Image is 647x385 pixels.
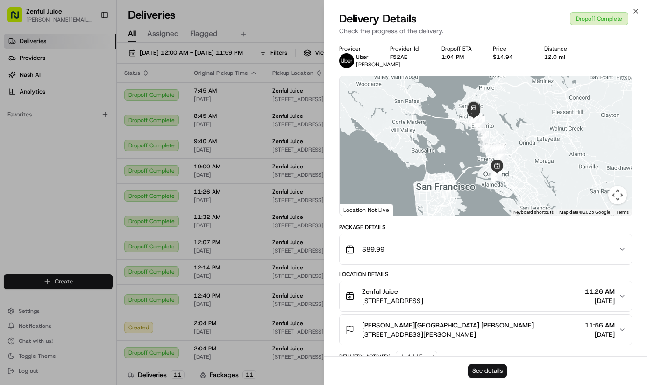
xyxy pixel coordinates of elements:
p: Welcome 👋 [9,37,170,52]
img: 1736555255976-a54dd68f-1ca7-489b-9aae-adbdc363a1c4 [9,89,26,106]
button: [PERSON_NAME][GEOGRAPHIC_DATA] [PERSON_NAME][STREET_ADDRESS][PERSON_NAME]11:56 AM[DATE] [340,315,632,345]
img: 1736555255976-a54dd68f-1ca7-489b-9aae-adbdc363a1c4 [19,145,26,153]
img: uber-new-logo.jpeg [339,53,354,68]
span: [STREET_ADDRESS] [362,296,423,305]
div: Location Not Live [340,204,393,216]
a: 💻API Documentation [75,205,154,222]
a: Powered byPylon [66,232,113,239]
p: Check the progress of the delivery. [339,26,633,36]
button: Map camera controls [608,186,627,204]
button: See details [468,364,507,378]
span: [PERSON_NAME] [356,61,400,68]
button: Zenful Juice[STREET_ADDRESS]11:26 AM[DATE] [340,281,632,311]
div: Distance [544,45,581,52]
span: 11:26 AM [585,287,615,296]
div: 29 [475,127,492,145]
div: 1:04 PM [441,53,478,61]
img: 1724597045416-56b7ee45-8013-43a0-a6f9-03cb97ddad50 [20,89,36,106]
div: Provider Id [390,45,427,52]
span: Knowledge Base [19,209,71,218]
button: See all [145,120,170,131]
span: Delivery Details [339,11,417,26]
span: [DATE] [585,296,615,305]
a: Open this area in Google Maps (opens a new window) [342,203,373,216]
div: 💻 [79,210,86,218]
button: $89.99 [340,234,632,264]
div: 28 [476,138,494,155]
div: Price [493,45,529,52]
button: F52AE [390,53,407,61]
div: 15 [485,163,503,181]
div: Past conversations [9,122,63,129]
span: [PERSON_NAME][GEOGRAPHIC_DATA] [PERSON_NAME] [362,320,534,330]
img: Google [342,203,373,216]
img: 1736555255976-a54dd68f-1ca7-489b-9aae-adbdc363a1c4 [19,171,26,178]
span: 11:56 AM [585,320,615,330]
button: Start new chat [159,92,170,103]
img: Angelique Valdez [9,161,24,176]
div: Delivery Activity [339,353,390,360]
a: 📗Knowledge Base [6,205,75,222]
div: Dropoff ETA [441,45,478,52]
div: 23 [490,139,507,157]
button: Add Event [396,351,437,362]
span: [STREET_ADDRESS][PERSON_NAME] [362,330,534,339]
div: 12.0 mi [544,53,581,61]
a: Terms (opens in new tab) [616,210,629,215]
span: API Documentation [88,209,150,218]
span: • [79,145,82,153]
span: [DATE] [585,330,615,339]
span: Map data ©2025 Google [559,210,610,215]
div: Package Details [339,224,633,231]
span: [DATE] [84,145,103,153]
div: 📗 [9,210,17,218]
div: Start new chat [42,89,153,99]
span: • [78,170,81,178]
div: $14.94 [493,53,529,61]
div: Provider [339,45,376,52]
div: Location Details [339,270,633,278]
span: [PERSON_NAME] [29,170,76,178]
span: $89.99 [362,245,384,254]
div: We're available if you need us! [42,99,128,106]
input: Clear [24,60,154,70]
span: Uber [356,53,369,61]
span: Zenful Juice [362,287,398,296]
span: Pylon [93,232,113,239]
span: [DATE] [83,170,102,178]
img: Klarizel Pensader [9,136,24,151]
img: Nash [9,9,28,28]
span: Klarizel Pensader [29,145,77,153]
button: Keyboard shortcuts [513,209,554,216]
